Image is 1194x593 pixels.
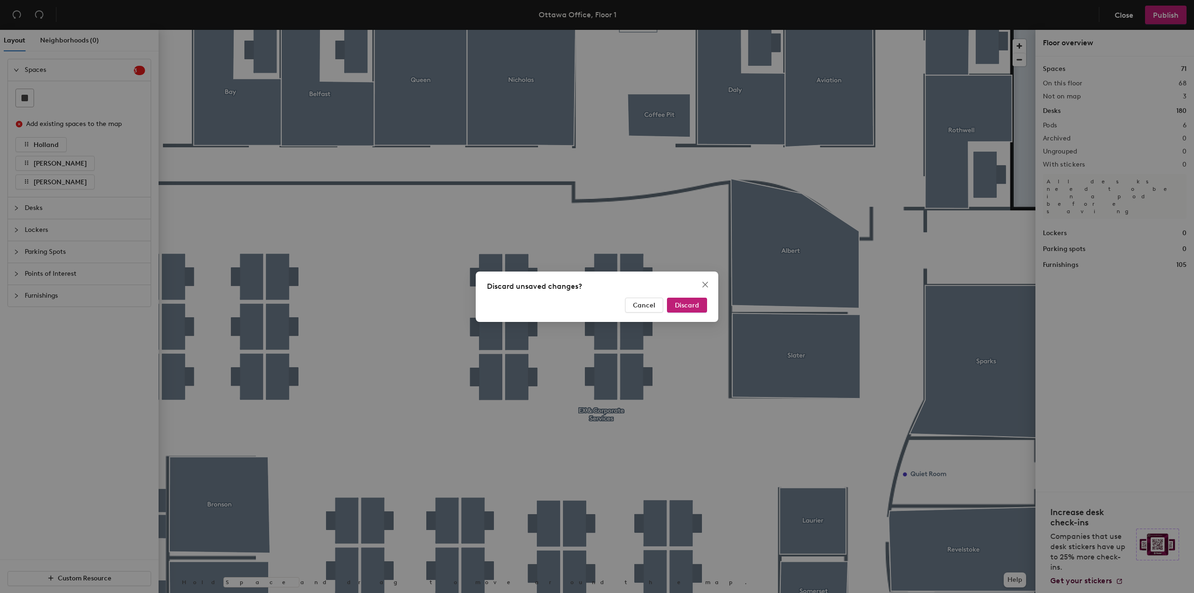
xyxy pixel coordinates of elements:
[487,281,707,292] div: Discard unsaved changes?
[698,277,713,292] button: Close
[701,281,709,288] span: close
[625,298,663,313] button: Cancel
[698,281,713,288] span: Close
[675,301,699,309] span: Discard
[667,298,707,313] button: Discard
[633,301,655,309] span: Cancel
